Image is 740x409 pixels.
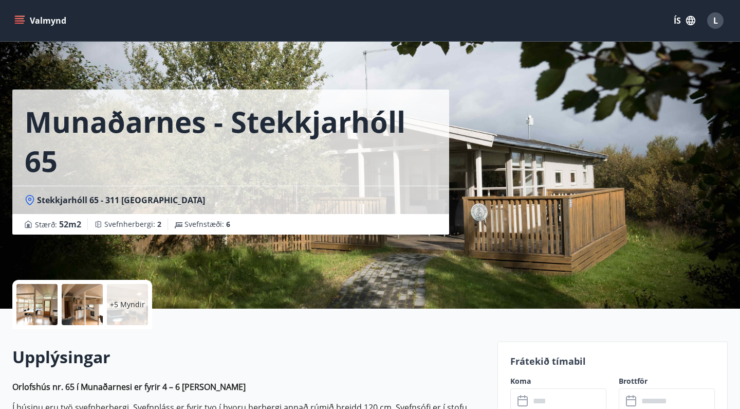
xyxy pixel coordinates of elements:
[59,219,81,230] span: 52 m2
[37,194,205,206] span: Stekkjarhóll 65 - 311 [GEOGRAPHIC_DATA]
[12,346,485,368] h2: Upplýsingar
[184,219,230,229] span: Svefnstæði :
[510,376,606,386] label: Koma
[12,11,70,30] button: menu
[157,219,161,229] span: 2
[110,299,145,310] p: +5 Myndir
[510,354,715,368] p: Frátekið tímabil
[619,376,715,386] label: Brottför
[668,11,701,30] button: ÍS
[713,15,718,26] span: L
[104,219,161,229] span: Svefnherbergi :
[12,381,246,393] strong: Orlofshús nr. 65 í Munaðarnesi er fyrir 4 – 6 [PERSON_NAME]
[226,219,230,229] span: 6
[35,218,81,230] span: Stærð :
[25,102,437,180] h1: Munaðarnes - Stekkjarhóll 65
[703,8,728,33] button: L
